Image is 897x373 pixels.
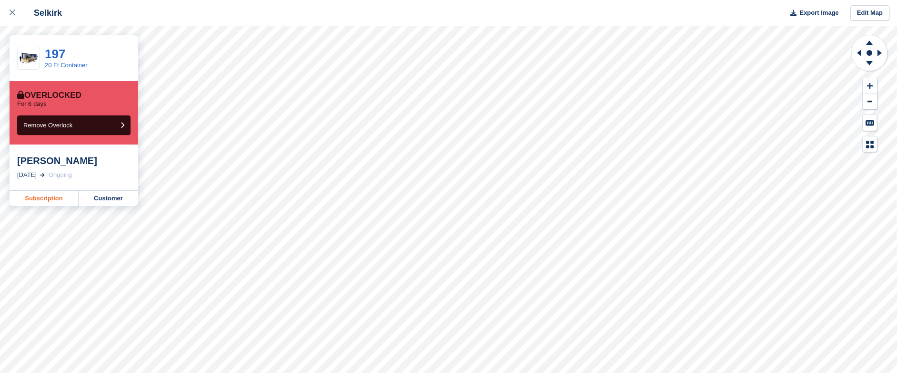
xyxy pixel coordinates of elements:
a: Subscription [10,191,79,206]
button: Keyboard Shortcuts [863,115,877,131]
img: 20-ft-container%20(6).jpg [18,50,40,67]
div: [PERSON_NAME] [17,155,131,166]
a: Customer [79,191,138,206]
div: Ongoing [49,170,72,180]
div: Overlocked [17,91,81,100]
button: Map Legend [863,136,877,152]
button: Remove Overlock [17,115,131,135]
a: Edit Map [850,5,889,21]
p: For 6 days [17,100,46,108]
span: Remove Overlock [23,122,72,129]
a: 20 Ft Container [45,62,88,69]
div: [DATE] [17,170,37,180]
img: arrow-right-light-icn-cde0832a797a2874e46488d9cf13f60e5c3a73dbe684e267c42b8395dfbc2abf.svg [40,173,45,177]
button: Zoom Out [863,94,877,110]
span: Export Image [799,8,838,18]
div: Selkirk [25,7,62,19]
a: 197 [45,47,65,61]
button: Zoom In [863,78,877,94]
button: Export Image [785,5,839,21]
